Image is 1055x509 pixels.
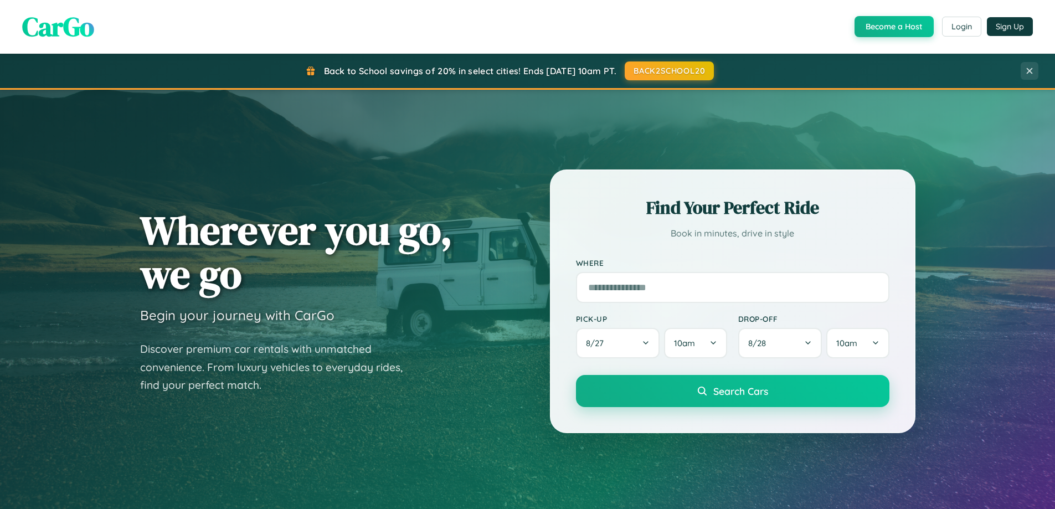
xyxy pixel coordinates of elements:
h1: Wherever you go, we go [140,208,452,296]
button: BACK2SCHOOL20 [625,61,714,80]
p: Book in minutes, drive in style [576,225,889,241]
button: 8/27 [576,328,660,358]
label: Pick-up [576,314,727,323]
span: CarGo [22,8,94,45]
span: 10am [674,338,695,348]
h2: Find Your Perfect Ride [576,196,889,220]
span: Back to School savings of 20% in select cities! Ends [DATE] 10am PT. [324,65,616,76]
p: Discover premium car rentals with unmatched convenience. From luxury vehicles to everyday rides, ... [140,340,417,394]
span: Search Cars [713,385,768,397]
button: 10am [664,328,727,358]
button: Login [942,17,981,37]
button: Become a Host [855,16,934,37]
h3: Begin your journey with CarGo [140,307,334,323]
label: Drop-off [738,314,889,323]
span: 8 / 28 [748,338,771,348]
button: 10am [826,328,889,358]
span: 10am [836,338,857,348]
label: Where [576,258,889,268]
button: 8/28 [738,328,822,358]
button: Search Cars [576,375,889,407]
button: Sign Up [987,17,1033,36]
span: 8 / 27 [586,338,609,348]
